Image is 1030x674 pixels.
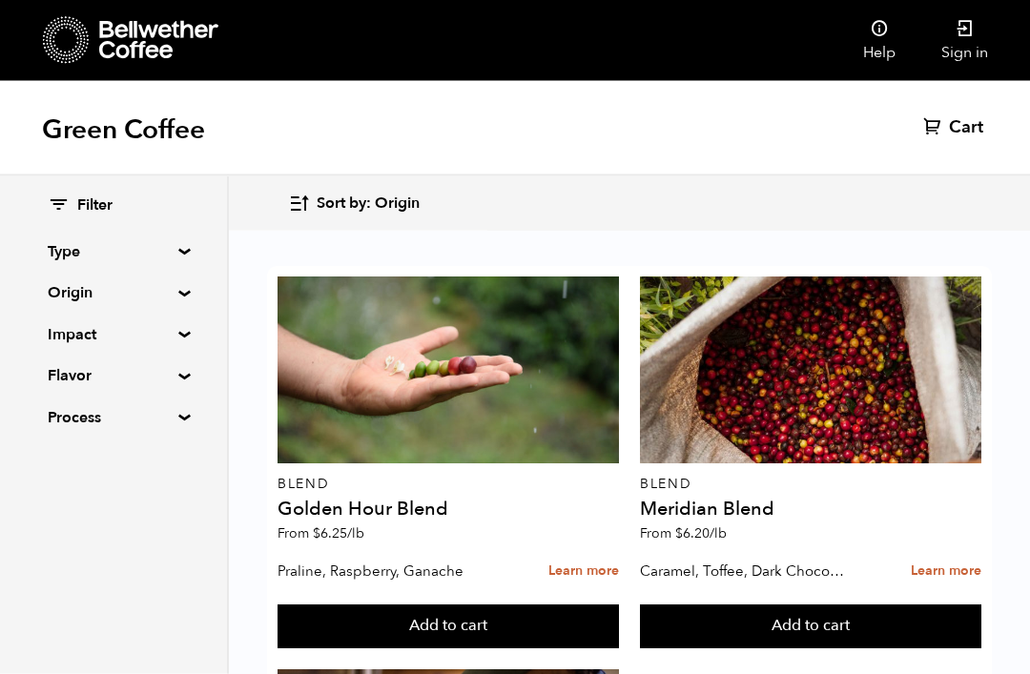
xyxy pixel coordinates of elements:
p: Praline, Raspberry, Ganache [278,558,483,586]
summary: Impact [48,323,179,346]
summary: Origin [48,281,179,304]
button: Sort by: Origin [288,181,420,226]
p: Blend [640,479,981,492]
summary: Process [48,406,179,429]
span: /lb [710,525,727,543]
h4: Golden Hour Blend [278,500,619,520]
h4: Meridian Blend [640,500,981,520]
span: /lb [347,525,364,543]
p: Blend [278,479,619,492]
span: Sort by: Origin [317,194,420,214]
span: $ [313,525,320,543]
summary: Flavor [48,364,179,387]
button: Add to cart [278,605,619,649]
summary: Type [48,240,179,263]
span: Filter [77,195,113,216]
a: Cart [923,116,988,139]
span: From [640,525,727,543]
span: Cart [949,116,983,139]
bdi: 6.25 [313,525,364,543]
bdi: 6.20 [675,525,727,543]
a: Learn more [911,552,981,593]
span: $ [675,525,683,543]
a: Learn more [548,552,619,593]
button: Add to cart [640,605,981,649]
span: From [278,525,364,543]
h1: Green Coffee [42,112,205,147]
p: Caramel, Toffee, Dark Chocolate [640,558,845,586]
